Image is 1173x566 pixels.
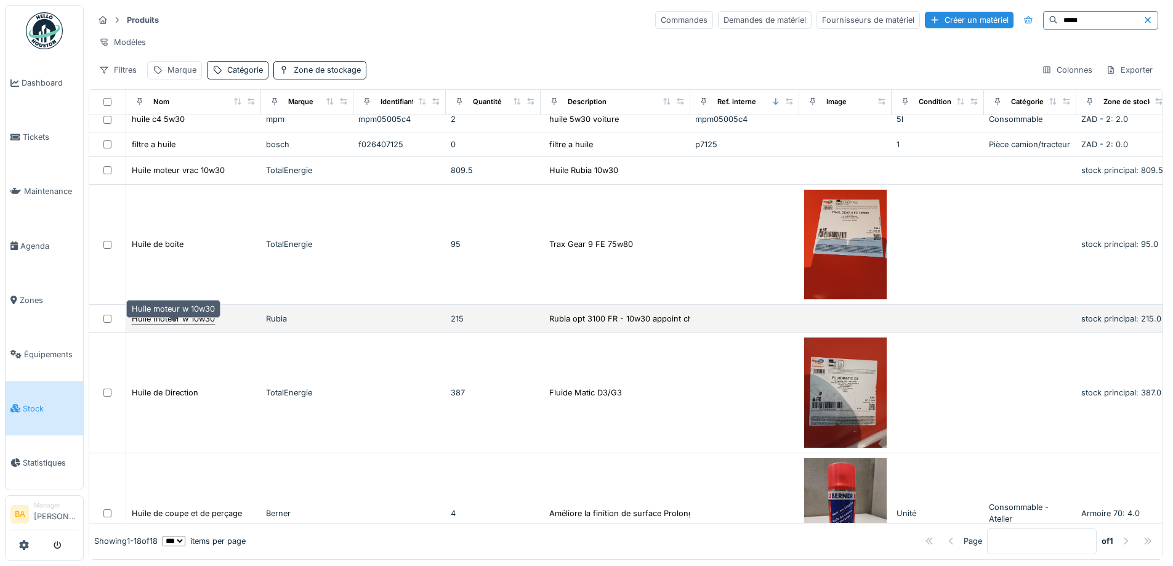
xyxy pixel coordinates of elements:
li: [PERSON_NAME] [34,501,78,527]
div: Image [826,97,847,107]
span: stock principal: 809.5 [1081,166,1163,175]
div: p7125 [695,139,794,150]
div: filtre a huile [549,139,593,150]
div: TotalEnergie [266,238,349,250]
div: Colonnes [1036,61,1098,79]
div: 0 [451,139,536,150]
div: huile 5w30 voiture [549,113,619,125]
a: Équipements [6,327,83,381]
div: Marque [167,64,196,76]
span: Statistiques [23,457,78,469]
span: stock principal: 95.0 [1081,240,1158,249]
strong: Produits [122,14,164,26]
div: Consommable - Atelier [989,501,1071,525]
div: Huile de Direction [132,387,198,398]
div: 1 [897,139,979,150]
div: Créer un matériel [925,12,1014,28]
div: Consommable [989,113,1071,125]
div: Fournisseurs de matériel [816,11,920,29]
a: Stock [6,381,83,435]
span: Équipements [24,349,78,360]
div: Zone de stockage [294,64,361,76]
div: Unité [897,507,979,519]
div: Huile moteur w 10w30 [126,300,220,318]
div: Filtres [94,61,142,79]
div: Catégorie [227,64,263,76]
div: f026407125 [358,139,441,150]
div: Huile de boite [132,238,183,250]
div: 2 [451,113,536,125]
img: Huile de Direction [804,338,887,448]
div: Rubia [266,313,349,325]
img: Badge_color-CXgf-gQk.svg [26,12,63,49]
div: mpm05005c4 [358,113,441,125]
span: ZAD - 2: 0.0 [1081,140,1128,149]
span: Zones [20,294,78,306]
li: BA [10,505,29,524]
div: Rubia opt 3100 FR - 10w30 appoint chauffeur [549,313,720,325]
div: mpm05005c4 [695,113,794,125]
div: Marque [288,97,313,107]
a: Statistiques [6,435,83,490]
div: Modèles [94,33,151,51]
a: Maintenance [6,164,83,219]
div: bosch [266,139,349,150]
div: Catégorie [1011,97,1044,107]
div: Pièce camion/tracteur [989,139,1071,150]
div: huile c4 5w30 [132,113,185,125]
span: Armoire 70: 4.0 [1081,509,1140,518]
a: BA Manager[PERSON_NAME] [10,501,78,530]
div: items per page [163,535,246,547]
div: 809.5 [451,164,536,176]
div: Ref. interne [717,97,756,107]
div: Page [964,535,982,547]
span: Tickets [23,131,78,143]
div: Zone de stockage [1103,97,1164,107]
strong: of 1 [1102,535,1113,547]
span: stock principal: 387.0 [1081,388,1161,397]
div: Demandes de matériel [718,11,812,29]
div: Fluide Matic D3/G3 [549,387,622,398]
span: Dashboard [22,77,78,89]
span: Maintenance [24,185,78,197]
div: Showing 1 - 18 of 18 [94,535,158,547]
a: Tickets [6,110,83,164]
div: mpm [266,113,349,125]
div: Nom [153,97,169,107]
div: 95 [451,238,536,250]
div: Berner [266,507,349,519]
span: stock principal: 215.0 [1081,314,1161,323]
img: Huile de boite [804,190,887,300]
span: ZAD - 2: 2.0 [1081,115,1128,124]
div: Description [568,97,607,107]
a: Agenda [6,219,83,273]
span: Stock [23,403,78,414]
div: 215 [451,313,536,325]
div: Exporter [1100,61,1158,79]
div: Améliore la finition de surface Prolonge la du... [549,507,726,519]
div: filtre a huile [132,139,175,150]
div: Identifiant interne [381,97,440,107]
div: Manager [34,501,78,510]
div: Trax Gear 9 FE 75w80 [549,238,633,250]
div: Huile moteur vrac 10w30 [132,164,225,176]
a: Zones [6,273,83,327]
a: Dashboard [6,56,83,110]
div: 387 [451,387,536,398]
div: 4 [451,507,536,519]
div: Huile moteur w 10w30 [132,313,215,325]
span: Agenda [20,240,78,252]
div: TotalEnergie [266,387,349,398]
div: Huile de coupe et de perçage [132,507,242,519]
div: TotalEnergie [266,164,349,176]
div: Commandes [655,11,713,29]
div: 5l [897,113,979,125]
div: Quantité [473,97,502,107]
div: Huile Rubia 10w30 [549,164,618,176]
div: Conditionnement [919,97,977,107]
